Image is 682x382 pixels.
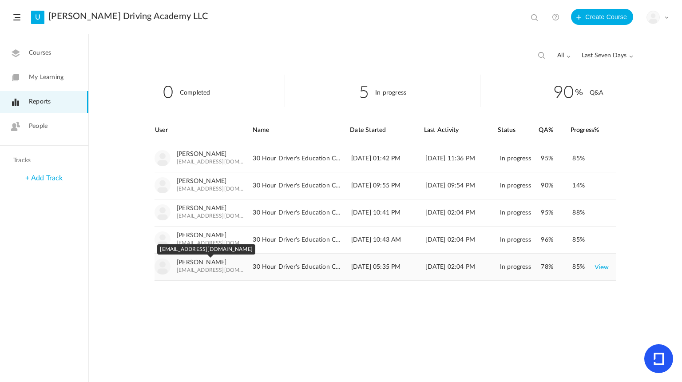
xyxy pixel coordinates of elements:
cite: Completed [180,90,210,96]
div: 85% [572,259,609,275]
div: In progress [500,145,540,172]
div: 90% [541,172,572,199]
img: user-image.png [155,231,170,247]
img: user-image.png [155,259,170,275]
div: User [155,116,252,145]
div: 14% [572,178,609,194]
img: user-image.png [155,177,170,193]
div: In progress [500,172,540,199]
img: user-image.png [155,150,170,166]
div: 96% [541,227,572,253]
a: U [31,11,44,24]
div: In progress [500,227,540,253]
span: Reports [29,97,51,107]
div: 88% [572,205,609,221]
div: [DATE] 10:43 AM [351,227,424,253]
div: Date Started [350,116,423,145]
h4: Tracks [13,157,73,164]
div: [DATE] 01:42 PM [351,145,424,172]
span: all [557,52,571,60]
div: 95% [541,145,572,172]
a: [PERSON_NAME] [177,178,226,185]
span: 30 Hour Driver's Education Curriculum [253,209,343,217]
div: [DATE] 10:41 PM [351,199,424,226]
div: [DATE] 09:54 PM [425,172,499,199]
span: Last Seven Days [582,52,633,60]
span: 30 Hour Driver's Education Curriculum [253,263,343,271]
div: [DATE] 05:35 PM [351,254,424,280]
div: In progress [500,254,540,280]
span: 0 [163,78,173,103]
img: user-image.png [155,204,170,220]
span: 30 Hour Driver's Education Curriculum [253,236,343,244]
span: [EMAIL_ADDRESS][DOMAIN_NAME] [177,159,245,165]
span: [EMAIL_ADDRESS][DOMAIN_NAME] [177,267,245,273]
div: [DATE] 02:04 PM [425,199,499,226]
a: [PERSON_NAME] [177,232,226,239]
span: 5 [359,78,369,103]
span: 30 Hour Driver's Education Curriculum [253,155,343,163]
div: 85% [572,151,609,167]
a: [PERSON_NAME] [177,151,226,158]
cite: Q&A [590,90,603,96]
div: Progress% [571,116,616,145]
div: 85% [572,232,609,248]
button: Create Course [571,9,633,25]
span: [EMAIL_ADDRESS][DOMAIN_NAME] [177,240,245,246]
span: Courses [29,48,51,58]
div: In progress [500,199,540,226]
a: [PERSON_NAME] [177,205,226,212]
span: [EMAIL_ADDRESS][DOMAIN_NAME] [177,186,245,192]
a: [PERSON_NAME] Driving Academy LLC [48,11,208,22]
div: Status [498,116,538,145]
cite: In progress [375,90,406,96]
span: People [29,122,48,131]
span: My Learning [29,73,63,82]
span: 30 Hour Driver's Education Curriculum [253,182,343,190]
img: user-image.png [647,11,659,24]
div: [DATE] 02:04 PM [425,227,499,253]
div: QA% [539,116,570,145]
div: 95% [541,199,572,226]
a: View [595,259,609,275]
a: + Add Track [25,175,63,182]
div: Name [253,116,349,145]
div: 78% [541,254,572,280]
div: [DATE] 11:36 PM [425,145,499,172]
a: [PERSON_NAME] [177,259,226,267]
div: [DATE] 02:04 PM [425,254,499,280]
div: [DATE] 09:55 PM [351,172,424,199]
span: 90 [553,78,583,103]
div: Last Activity [424,116,497,145]
span: [EMAIL_ADDRESS][DOMAIN_NAME] [177,213,245,219]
